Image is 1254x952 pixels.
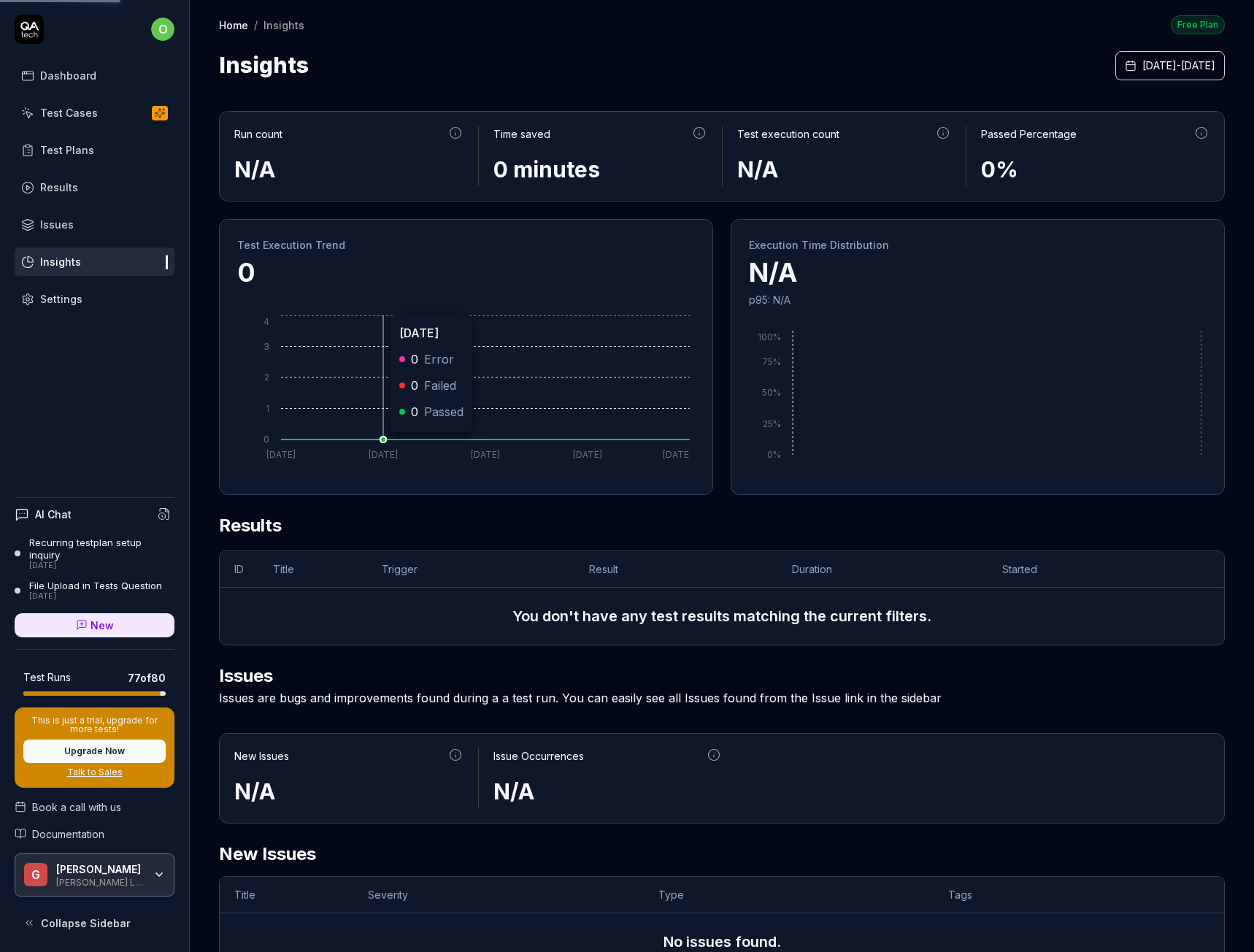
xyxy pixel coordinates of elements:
[471,449,500,460] tspan: [DATE]
[767,449,781,460] tspan: 0%
[29,561,174,571] div: [DATE]
[15,853,174,897] button: G[PERSON_NAME][PERSON_NAME] Last Mile
[234,153,463,186] div: N/A
[1171,15,1225,34] div: Free Plan
[574,551,777,588] th: Result
[23,766,166,779] a: Talk to Sales
[663,449,692,460] tspan: [DATE]
[15,613,174,637] a: New
[219,689,1225,707] div: Issues are bugs and improvements found during a a test run. You can easily see all Issues found f...
[220,877,353,913] th: Title
[264,372,269,383] tspan: 2
[15,173,174,201] a: Results
[981,153,1209,186] div: 0%
[234,748,289,764] div: New Issues
[15,799,174,815] a: Book a call with us
[15,61,174,90] a: Dashboard
[264,316,269,327] tspan: 4
[266,449,296,460] tspan: [DATE]
[493,153,707,186] div: 0 minutes
[219,663,1225,689] h2: Issues
[737,153,951,186] div: N/A
[128,670,166,686] span: 77 of 80
[237,237,695,253] h2: Test Execution Trend
[56,875,144,887] div: [PERSON_NAME] Last Mile
[737,126,839,142] div: Test execution count
[32,826,104,842] span: Documentation
[29,580,162,591] div: File Upload in Tests Question
[40,254,81,269] div: Insights
[573,449,602,460] tspan: [DATE]
[264,18,304,32] div: Insights
[219,18,248,32] a: Home
[15,247,174,276] a: Insights
[988,551,1195,588] th: Started
[762,387,781,398] tspan: 50%
[15,537,174,570] a: Recurring testplan setup inquiry[DATE]
[220,551,258,588] th: ID
[264,434,269,445] tspan: 0
[40,68,96,83] div: Dashboard
[254,18,258,32] div: /
[266,403,269,414] tspan: 1
[35,507,72,522] h4: AI Chat
[493,126,550,142] div: Time saved
[763,418,781,429] tspan: 25%
[512,605,931,627] h3: You don't have any test results matching the current filters.
[24,863,47,886] span: G
[40,180,78,195] div: Results
[762,356,781,367] tspan: 75%
[151,15,174,44] button: o
[15,908,174,937] button: Collapse Sidebar
[1142,58,1215,73] span: [DATE] - [DATE]
[40,291,82,307] div: Settings
[40,142,94,158] div: Test Plans
[1115,51,1225,80] button: [DATE]-[DATE]
[749,237,1207,253] h2: Execution Time Distribution
[493,748,584,764] div: Issue Occurrences
[15,210,174,239] a: Issues
[15,826,174,842] a: Documentation
[981,126,1077,142] div: Passed Percentage
[369,449,398,460] tspan: [DATE]
[32,799,121,815] span: Book a call with us
[40,217,74,232] div: Issues
[758,331,781,342] tspan: 100%
[23,740,166,763] button: Upgrade Now
[219,49,309,82] h1: Insights
[40,105,98,120] div: Test Cases
[777,551,988,588] th: Duration
[264,341,269,352] tspan: 3
[749,253,1207,292] p: N/A
[29,537,174,561] div: Recurring testplan setup inquiry
[493,775,722,808] div: N/A
[1171,15,1225,34] button: Free Plan
[15,136,174,164] a: Test Plans
[258,551,367,588] th: Title
[56,863,144,876] div: Gordon
[353,877,644,913] th: Severity
[23,671,71,684] h5: Test Runs
[237,253,695,292] p: 0
[367,551,574,588] th: Trigger
[151,18,174,41] span: o
[23,716,166,734] p: This is just a trial, upgrade for more tests!
[749,292,1207,307] p: p95: N/A
[219,841,1225,867] h2: New Issues
[91,618,114,633] span: New
[934,877,1224,913] th: Tags
[234,126,282,142] div: Run count
[234,775,463,808] div: N/A
[15,285,174,313] a: Settings
[41,915,131,931] span: Collapse Sidebar
[219,513,1225,550] h2: Results
[644,877,934,913] th: Type
[15,99,174,127] a: Test Cases
[15,580,174,602] a: File Upload in Tests Question[DATE]
[29,591,162,602] div: [DATE]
